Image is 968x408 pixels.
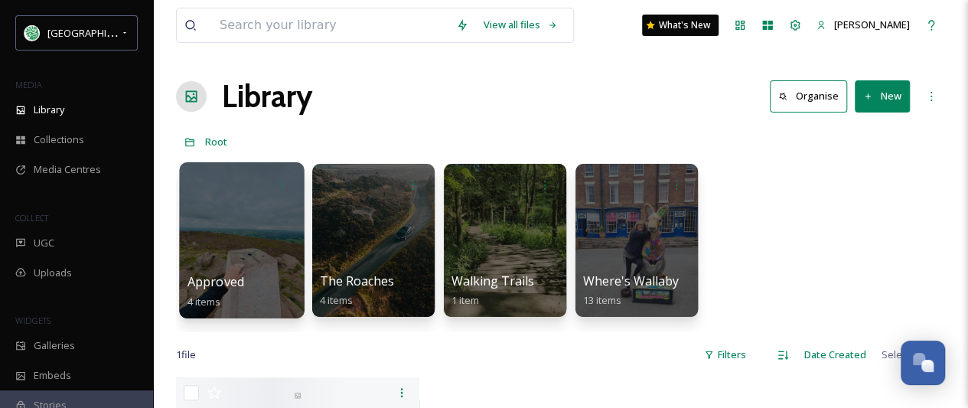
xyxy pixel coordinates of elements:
[451,273,534,289] span: Walking Trails
[187,275,244,308] a: Approved4 items
[15,315,51,326] span: WIDGETS
[24,25,40,41] img: Facebook%20Icon.png
[15,79,42,90] span: MEDIA
[320,293,353,307] span: 4 items
[855,80,910,112] button: New
[187,294,221,308] span: 4 items
[770,80,855,112] a: Organise
[696,340,754,370] div: Filters
[176,348,196,362] span: 1 file
[34,266,72,280] span: Uploads
[47,25,145,40] span: [GEOGRAPHIC_DATA]
[320,273,394,289] span: The Roaches
[34,368,71,383] span: Embeds
[34,338,75,353] span: Galleries
[320,274,394,307] a: The Roaches4 items
[34,236,54,250] span: UGC
[34,132,84,147] span: Collections
[882,348,922,362] span: Select all
[809,10,917,40] a: [PERSON_NAME]
[901,341,945,385] button: Open Chat
[583,273,679,289] span: Where's Wallaby
[34,162,101,177] span: Media Centres
[34,103,64,117] span: Library
[15,212,48,224] span: COLLECT
[222,73,312,119] a: Library
[797,340,874,370] div: Date Created
[205,135,227,149] span: Root
[212,8,448,42] input: Search your library
[583,293,621,307] span: 13 items
[642,15,719,36] a: What's New
[451,293,479,307] span: 1 item
[583,274,679,307] a: Where's Wallaby13 items
[770,80,847,112] button: Organise
[476,10,565,40] a: View all files
[187,273,244,290] span: Approved
[834,18,910,31] span: [PERSON_NAME]
[205,132,227,151] a: Root
[451,274,534,307] a: Walking Trails1 item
